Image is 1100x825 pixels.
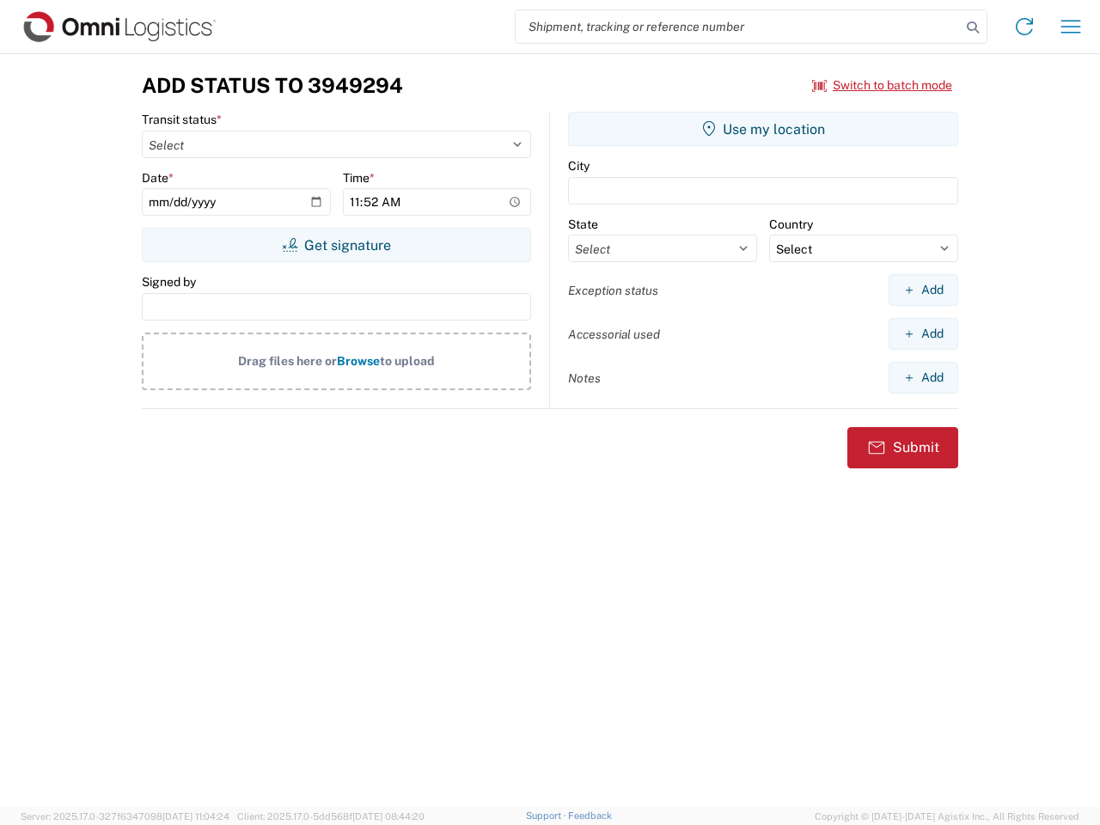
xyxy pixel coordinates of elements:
[815,809,1079,824] span: Copyright © [DATE]-[DATE] Agistix Inc., All Rights Reserved
[847,427,958,468] button: Submit
[568,158,590,174] label: City
[380,354,435,368] span: to upload
[337,354,380,368] span: Browse
[812,71,952,100] button: Switch to batch mode
[352,811,425,822] span: [DATE] 08:44:20
[142,73,403,98] h3: Add Status to 3949294
[889,274,958,306] button: Add
[142,170,174,186] label: Date
[568,217,598,232] label: State
[21,811,229,822] span: Server: 2025.17.0-327f6347098
[526,810,569,821] a: Support
[568,112,958,146] button: Use my location
[889,362,958,394] button: Add
[568,810,612,821] a: Feedback
[516,10,961,43] input: Shipment, tracking or reference number
[142,274,196,290] label: Signed by
[568,327,660,342] label: Accessorial used
[769,217,813,232] label: Country
[568,370,601,386] label: Notes
[162,811,229,822] span: [DATE] 11:04:24
[889,318,958,350] button: Add
[142,228,531,262] button: Get signature
[343,170,375,186] label: Time
[568,283,658,298] label: Exception status
[142,112,222,127] label: Transit status
[237,811,425,822] span: Client: 2025.17.0-5dd568f
[238,354,337,368] span: Drag files here or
